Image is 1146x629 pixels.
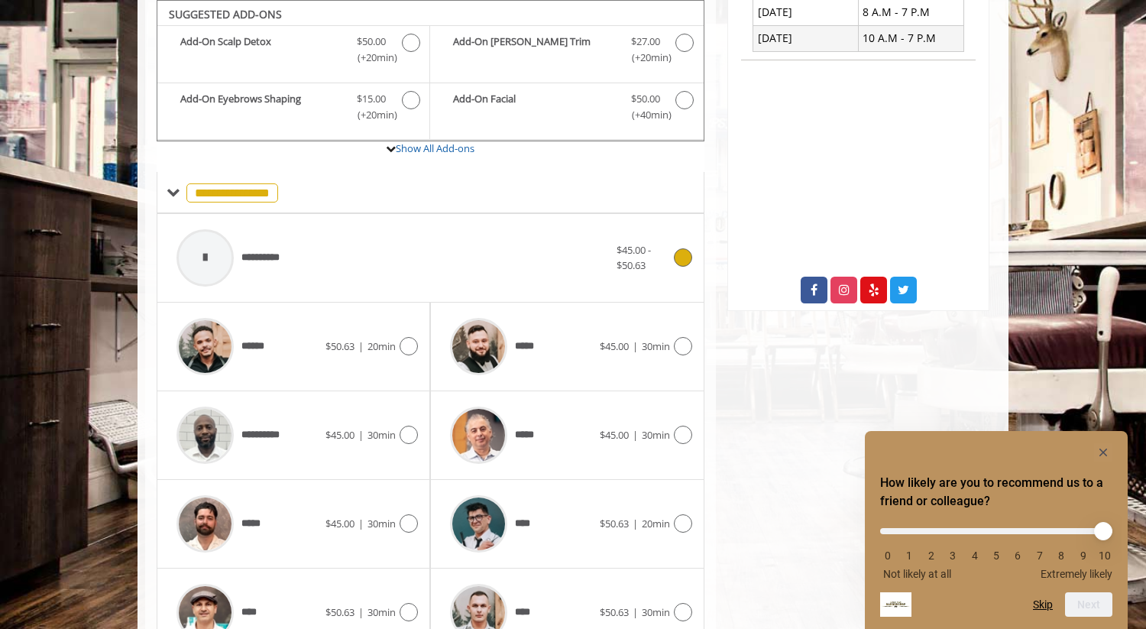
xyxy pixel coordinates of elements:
[358,339,364,353] span: |
[642,428,670,442] span: 30min
[642,605,670,619] span: 30min
[1032,550,1047,562] li: 7
[989,550,1004,562] li: 5
[633,339,638,353] span: |
[438,34,695,70] label: Add-On Beard Trim
[1010,550,1025,562] li: 6
[357,34,386,50] span: $50.00
[633,517,638,530] span: |
[180,34,342,66] b: Add-On Scalp Detox
[880,474,1112,511] h2: How likely are you to recommend us to a friend or colleague? Select an option from 0 to 10, with ...
[858,25,963,51] td: 10 A.M - 7 P.M
[396,141,474,155] a: Show All Add-ons
[453,34,615,66] b: Add-On [PERSON_NAME] Trim
[367,517,396,530] span: 30min
[1033,598,1053,611] button: Skip
[924,550,939,562] li: 2
[169,7,282,21] b: SUGGESTED ADD-ONS
[349,50,394,66] span: (+20min )
[600,339,629,353] span: $45.00
[349,107,394,123] span: (+20min )
[945,550,960,562] li: 3
[1097,550,1112,562] li: 10
[438,91,695,127] label: Add-On Facial
[165,34,422,70] label: Add-On Scalp Detox
[623,107,668,123] span: (+40min )
[633,605,638,619] span: |
[1041,568,1112,580] span: Extremely likely
[617,243,651,273] span: $45.00 - $50.63
[325,339,354,353] span: $50.63
[883,568,951,580] span: Not likely at all
[600,517,629,530] span: $50.63
[631,34,660,50] span: $27.00
[325,517,354,530] span: $45.00
[600,605,629,619] span: $50.63
[453,91,615,123] b: Add-On Facial
[880,443,1112,617] div: How likely are you to recommend us to a friend or colleague? Select an option from 0 to 10, with ...
[1054,550,1069,562] li: 8
[325,605,354,619] span: $50.63
[1076,550,1091,562] li: 9
[623,50,668,66] span: (+20min )
[967,550,983,562] li: 4
[880,517,1112,580] div: How likely are you to recommend us to a friend or colleague? Select an option from 0 to 10, with ...
[358,517,364,530] span: |
[367,339,396,353] span: 20min
[367,605,396,619] span: 30min
[600,428,629,442] span: $45.00
[1094,443,1112,462] button: Hide survey
[180,91,342,123] b: Add-On Eyebrows Shaping
[358,428,364,442] span: |
[631,91,660,107] span: $50.00
[165,91,422,127] label: Add-On Eyebrows Shaping
[633,428,638,442] span: |
[357,91,386,107] span: $15.00
[358,605,364,619] span: |
[367,428,396,442] span: 30min
[642,517,670,530] span: 20min
[642,339,670,353] span: 30min
[753,25,859,51] td: [DATE]
[880,550,895,562] li: 0
[1065,592,1112,617] button: Next question
[902,550,917,562] li: 1
[325,428,354,442] span: $45.00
